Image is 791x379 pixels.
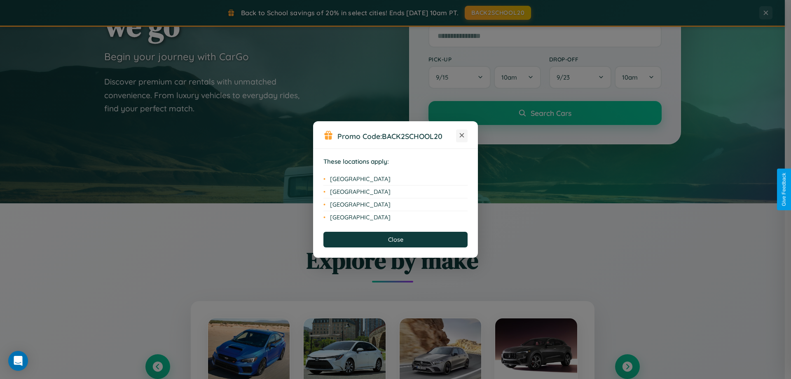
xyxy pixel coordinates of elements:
[8,351,28,371] div: Open Intercom Messenger
[323,158,389,165] strong: These locations apply:
[781,173,787,206] div: Give Feedback
[323,186,468,198] li: [GEOGRAPHIC_DATA]
[323,211,468,224] li: [GEOGRAPHIC_DATA]
[323,198,468,211] li: [GEOGRAPHIC_DATA]
[323,232,468,247] button: Close
[382,132,442,141] b: BACK2SCHOOL20
[337,132,456,141] h3: Promo Code:
[323,173,468,186] li: [GEOGRAPHIC_DATA]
